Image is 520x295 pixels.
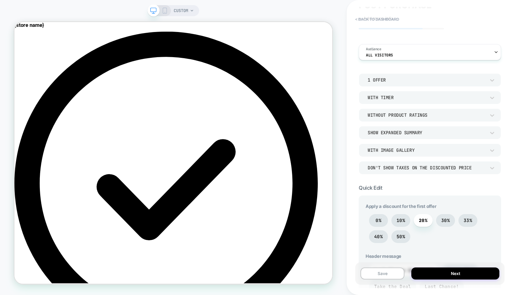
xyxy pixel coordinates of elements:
[368,77,485,83] div: 1 Offer
[464,218,472,223] span: 33%
[359,185,382,191] span: Quick Edit
[174,5,188,16] span: CUSTOM
[366,47,381,52] span: Audience
[368,147,485,153] div: With Image Gallery
[397,218,405,223] span: 10%
[419,218,427,223] span: 20%
[368,112,485,118] div: Without Product Ratings
[366,203,494,209] span: Apply a discount for the first offer
[374,234,383,240] span: 40%
[411,267,499,280] button: Next
[368,165,485,171] div: Don't show taxes on the discounted price
[368,130,485,136] div: Show Expanded Summary
[376,218,381,223] span: 0%
[366,253,494,259] span: Header message
[352,14,402,25] button: < back to dashboard
[441,218,450,223] span: 30%
[360,267,404,280] button: Save
[368,95,485,101] div: With Timer
[397,234,405,240] span: 50%
[366,53,393,57] span: All Visitors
